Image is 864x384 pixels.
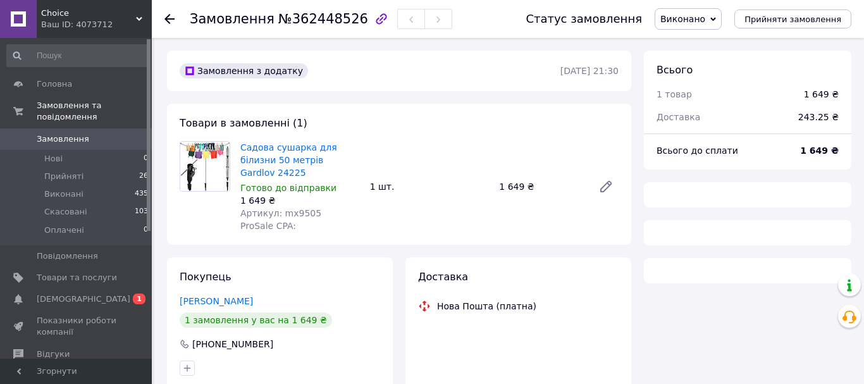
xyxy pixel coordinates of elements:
span: Покупець [180,271,231,283]
a: Редагувати [593,174,619,199]
div: 243.25 ₴ [791,103,846,131]
span: Доставка [418,271,468,283]
div: 1 649 ₴ [804,88,839,101]
span: ProSale CPA: [240,221,296,231]
span: Доставка [657,112,700,122]
span: Прийняті [44,171,83,182]
span: Замовлення [190,11,275,27]
b: 1 649 ₴ [800,146,839,156]
span: 1 [133,294,145,304]
div: Повернутися назад [164,13,175,25]
div: 1 649 ₴ [494,178,588,195]
div: 1 замовлення у вас на 1 649 ₴ [180,313,332,328]
span: Замовлення та повідомлення [37,100,152,123]
a: [PERSON_NAME] [180,296,253,306]
span: Прийняти замовлення [744,15,841,24]
span: Товари та послуги [37,272,117,283]
input: Пошук [6,44,149,67]
span: Показники роботи компанії [37,315,117,338]
span: 103 [135,206,148,218]
div: Замовлення з додатку [180,63,308,78]
span: Всього [657,64,693,76]
a: Садова сушарка для білизни 50 метрів Gardlov 24225 [240,142,337,178]
span: Головна [37,78,72,90]
span: Виконано [660,14,705,24]
time: [DATE] 21:30 [560,66,619,76]
span: Choice [41,8,136,19]
span: [DEMOGRAPHIC_DATA] [37,294,130,305]
span: 0 [144,153,148,164]
button: Прийняти замовлення [734,9,851,28]
div: Статус замовлення [526,13,642,25]
div: Нова Пошта (платна) [434,300,540,313]
span: Всього до сплати [657,146,738,156]
span: Виконані [44,189,83,200]
div: [PHONE_NUMBER] [191,338,275,350]
span: 435 [135,189,148,200]
div: 1 шт. [365,178,495,195]
span: 0 [144,225,148,236]
span: Товари в замовленні (1) [180,117,307,129]
span: Скасовані [44,206,87,218]
span: Відгуки [37,349,70,360]
span: Артикул: mx9505 [240,208,321,218]
span: Нові [44,153,63,164]
span: Замовлення [37,133,89,145]
div: 1 649 ₴ [240,194,360,207]
span: Оплачені [44,225,84,236]
span: №362448526 [278,11,368,27]
span: Готово до відправки [240,183,336,193]
span: Повідомлення [37,251,98,262]
span: 26 [139,171,148,182]
div: Ваш ID: 4073712 [41,19,152,30]
span: 1 товар [657,89,692,99]
img: Садова сушарка для білизни 50 метрів Gardlov 24225 [180,142,230,191]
